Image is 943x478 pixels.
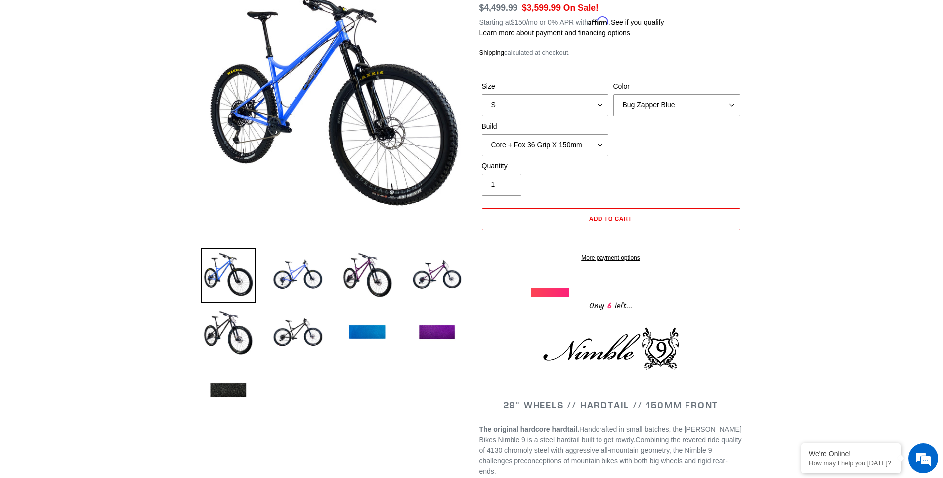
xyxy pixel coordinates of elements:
div: Minimize live chat window [163,5,187,29]
label: Quantity [482,161,608,171]
div: calculated at checkout. [479,48,743,58]
div: We're Online! [809,450,893,458]
img: Load image into Gallery viewer, NIMBLE 9 - Complete Bike [201,248,256,303]
img: Load image into Gallery viewer, NIMBLE 9 - Complete Bike [410,306,464,360]
span: $3,599.99 [522,3,561,13]
img: d_696896380_company_1647369064580_696896380 [32,50,57,75]
span: We're online! [58,125,137,226]
span: 29" WHEELS // HARDTAIL // 150MM FRONT [503,399,719,411]
img: Load image into Gallery viewer, NIMBLE 9 - Complete Bike [270,306,325,360]
img: Load image into Gallery viewer, NIMBLE 9 - Complete Bike [410,248,464,303]
img: Load image into Gallery viewer, NIMBLE 9 - Complete Bike [340,248,395,303]
img: Load image into Gallery viewer, NIMBLE 9 - Complete Bike [270,248,325,303]
textarea: Type your message and hit 'Enter' [5,271,189,306]
span: Handcrafted in small batches, the [PERSON_NAME] Bikes Nimble 9 is a steel hardtail built to get r... [479,425,742,444]
div: Chat with us now [67,56,182,69]
span: $150 [511,18,526,26]
span: On Sale! [563,1,599,14]
label: Size [482,81,608,92]
img: Load image into Gallery viewer, NIMBLE 9 - Complete Bike [201,363,256,418]
img: Load image into Gallery viewer, NIMBLE 9 - Complete Bike [201,306,256,360]
img: Load image into Gallery viewer, NIMBLE 9 - Complete Bike [340,306,395,360]
a: More payment options [482,253,740,262]
span: Affirm [588,17,609,25]
label: Color [613,81,740,92]
s: $4,499.99 [479,3,518,13]
strong: The original hardcore hardtail. [479,425,579,433]
div: Navigation go back [11,55,26,70]
span: Add to cart [589,215,632,222]
button: Add to cart [482,208,740,230]
div: Only left... [531,297,690,313]
a: Learn more about payment and financing options [479,29,630,37]
a: Shipping [479,49,505,57]
p: Starting at /mo or 0% APR with . [479,15,664,28]
label: Build [482,121,608,132]
span: 6 [604,300,615,312]
p: How may I help you today? [809,459,893,467]
a: See if you qualify - Learn more about Affirm Financing (opens in modal) [611,18,664,26]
